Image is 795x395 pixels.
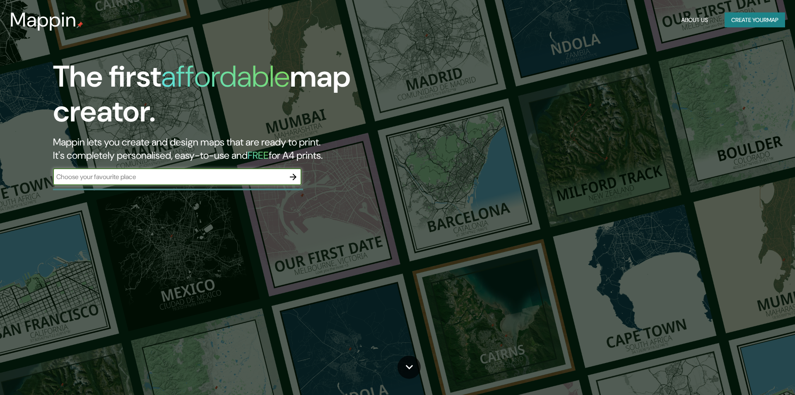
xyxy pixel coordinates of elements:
input: Choose your favourite place [53,172,285,182]
h1: The first map creator. [53,59,450,136]
button: Create yourmap [725,12,785,28]
h5: FREE [248,149,269,162]
button: About Us [678,12,711,28]
img: mappin-pin [77,22,83,28]
h1: affordable [161,57,290,96]
h2: Mappin lets you create and design maps that are ready to print. It's completely personalised, eas... [53,136,450,162]
h3: Mappin [10,8,77,32]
